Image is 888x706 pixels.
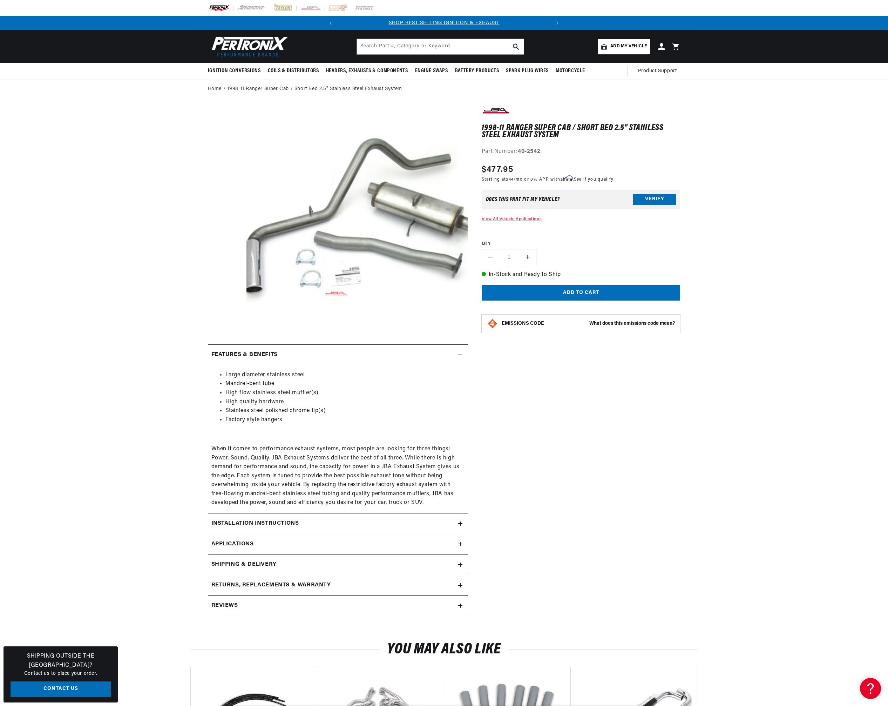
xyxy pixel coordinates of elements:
[482,270,680,280] p: In-Stock and Ready to Ship
[452,63,503,79] summary: Battery Products
[190,643,698,656] h2: You may also like
[486,197,560,202] div: Does This part fit My vehicle?
[208,85,680,93] nav: breadcrumbs
[487,318,498,329] img: Emissions code
[326,67,408,75] span: Headers, Exhausts & Components
[633,194,676,205] button: Verify
[211,560,277,569] h2: Shipping & Delivery
[589,321,675,326] strong: What does this emissions code mean?
[482,176,614,183] p: Starting at /mo or 0% APR with .
[264,63,323,79] summary: Coils & Distributors
[338,19,550,27] div: Announcement
[211,350,278,359] h2: Features & Benefits
[225,389,464,398] li: High flow stainless steel muffler(s)
[506,67,549,75] span: Spark Plug Wires
[225,416,464,425] li: Factory style hangers
[211,581,331,590] h2: Returns, Replacements & Warranty
[561,176,573,181] span: Affirm
[225,406,464,416] li: Stainless steel polished chrome tip(s)
[11,670,111,678] p: Contact us to place your order.
[502,321,544,326] strong: EMISSIONS CODE
[482,285,680,301] button: Add to cart
[482,163,513,176] span: $477.95
[208,513,468,534] summary: Installation instructions
[208,67,261,75] span: Ignition Conversions
[208,63,264,79] summary: Ignition Conversions
[228,85,402,93] a: 1998-11 Ranger Super Cab / Short Bed 2.5" Stainless Steel Exhaust System
[208,575,468,596] summary: Returns, Replacements & Warranty
[552,63,589,79] summary: Motorcycle
[208,345,468,365] summary: Features & Benefits
[574,177,614,182] a: See if you qualify - Learn more about Affirm Financing (opens in modal)
[502,321,675,327] button: EMISSIONS CODEWhat does this emissions code mean?
[518,149,540,154] strong: 40-2542
[482,241,680,247] label: QTY
[225,371,464,380] li: Large diameter stainless steel
[225,398,464,407] li: High quality hardware
[211,540,254,549] span: Applications
[225,379,464,389] li: Mandrel-bent tube
[598,39,650,54] a: Add my vehicle
[323,63,412,79] summary: Headers, Exhausts & Components
[638,67,677,75] span: Product Support
[389,20,500,26] a: SHOP BEST SELLING IGNITION & EXHAUST
[412,63,452,79] summary: Engine Swaps
[190,16,698,30] slideshow-component: Translation missing: en.sections.announcements.announcement_bar
[208,596,468,616] summary: Reviews
[208,554,468,575] summary: Shipping & Delivery
[211,601,238,610] h2: Reviews
[208,34,289,59] img: Pertronix
[556,67,585,75] span: Motorcycle
[508,39,524,54] button: search button
[502,63,552,79] summary: Spark Plug Wires
[482,147,680,156] div: Part Number:
[506,177,514,182] span: $44
[482,125,680,139] h1: 1998-11 Ranger Super Cab / Short Bed 2.5" Stainless Steel Exhaust System
[208,106,468,330] media-gallery: Gallery Viewer
[211,519,299,528] h2: Installation instructions
[11,681,111,697] a: Contact Us
[610,43,647,50] span: Add my vehicle
[11,652,111,670] h3: Shipping Outside the [GEOGRAPHIC_DATA]?
[211,445,464,507] p: When it comes to performance exhaust systems, most people are looking for three things: Power. So...
[415,67,448,75] span: Engine Swaps
[324,16,338,30] button: Translation missing: en.sections.announcements.previous_announcement
[357,39,524,54] input: Search Part #, Category or Keyword
[208,534,468,555] a: Applications
[550,16,564,30] button: Translation missing: en.sections.announcements.next_announcement
[455,67,499,75] span: Battery Products
[338,19,550,27] div: 1 of 2
[638,63,680,80] summary: Product Support
[268,67,319,75] span: Coils & Distributors
[482,217,542,221] a: View All Vehicle Applications
[208,85,222,93] a: Home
